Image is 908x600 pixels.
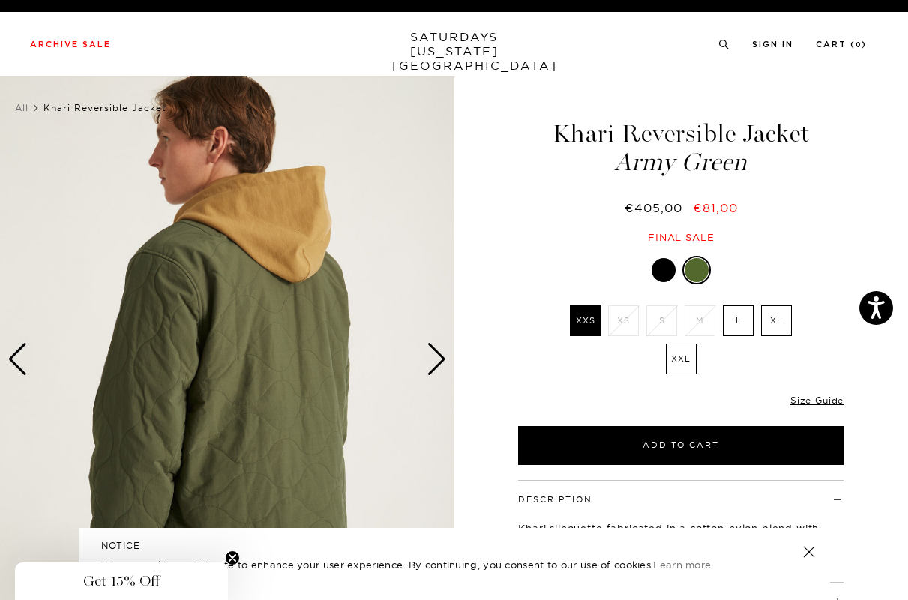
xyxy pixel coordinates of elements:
p: Khari silhouette fabricated in a cotton-nylon blend with quilting pattern. Armhole gusset with em... [518,520,844,565]
a: Cart (0) [816,40,867,49]
label: L [723,305,754,336]
label: XXS [570,305,601,336]
button: Description [518,496,592,504]
span: Army Green [516,150,846,175]
div: Previous slide [7,343,28,376]
small: 0 [856,42,862,49]
div: Get 15% OffClose teaser [15,562,228,600]
span: Get 15% Off [83,572,160,590]
h5: NOTICE [101,539,808,553]
a: SATURDAYS[US_STATE][GEOGRAPHIC_DATA] [392,30,516,73]
a: Sign In [752,40,793,49]
button: Add to Cart [518,426,844,465]
del: €405,00 [625,200,688,215]
span: €81,00 [693,200,738,215]
a: All [15,102,28,113]
div: Final sale [516,231,846,244]
button: Close teaser [225,550,240,565]
h1: Khari Reversible Jacket [516,121,846,175]
a: Learn more [653,559,711,571]
p: We use cookies on this site to enhance your user experience. By continuing, you consent to our us... [101,557,754,572]
span: Khari Reversible Jacket [43,102,166,113]
a: Archive Sale [30,40,111,49]
a: Size Guide [790,394,844,406]
div: Next slide [427,343,447,376]
label: XL [761,305,792,336]
label: XXL [666,343,697,374]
